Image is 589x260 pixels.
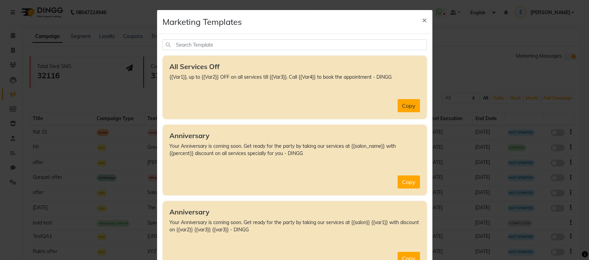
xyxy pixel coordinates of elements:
[169,132,420,140] h5: Anniversary
[422,15,427,25] span: ×
[397,99,420,112] button: Copy
[169,208,420,216] h5: Anniversary
[169,62,420,71] h5: All Services Off
[169,143,420,157] p: Your Anniversary is coming soon. Get ready for the party by taking our services at {{salon_name}}...
[163,16,242,28] h4: Marketing Templates
[163,39,427,50] input: Search Template
[416,10,432,29] button: Close
[169,219,420,233] p: Your Anniversary is coming soon. Get ready for the party by taking our services at {{salon}} {{va...
[169,74,420,81] p: {{Var1}}, up to {{Var2}} OFF on all services till {{Var3}}. Call {{Var4}} to book the appointment...
[397,175,420,189] button: Copy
